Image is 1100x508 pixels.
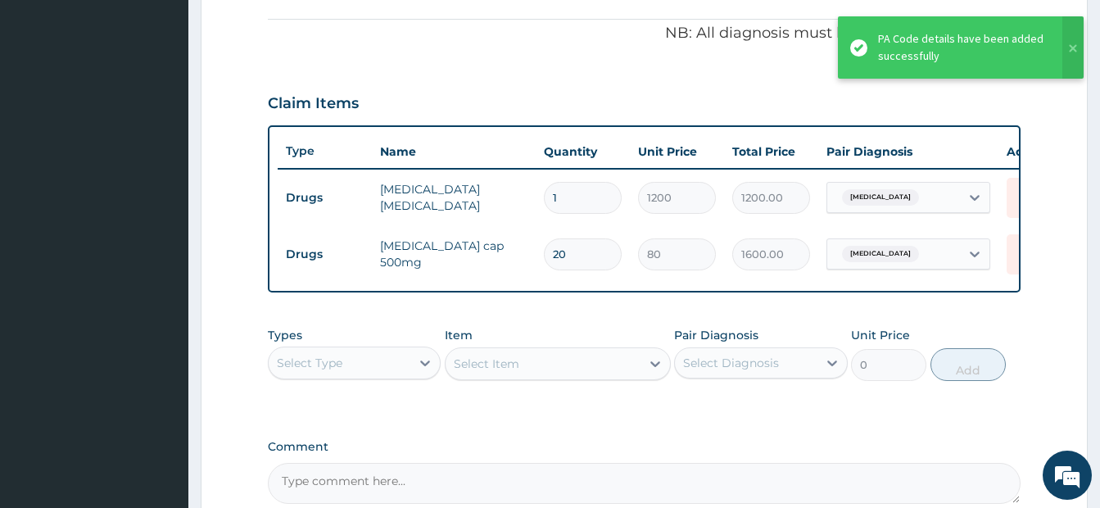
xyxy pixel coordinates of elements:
[842,189,919,206] span: [MEDICAL_DATA]
[278,239,372,270] td: Drugs
[269,8,308,48] div: Minimize live chat window
[278,183,372,213] td: Drugs
[674,327,758,343] label: Pair Diagnosis
[30,82,66,123] img: d_794563401_company_1708531726252_794563401
[278,136,372,166] th: Type
[268,329,302,342] label: Types
[85,92,275,113] div: Chat with us now
[268,23,1021,44] p: NB: All diagnosis must be linked to a claim item
[930,348,1006,381] button: Add
[8,336,312,393] textarea: Type your message and hit 'Enter'
[818,135,998,168] th: Pair Diagnosis
[445,327,473,343] label: Item
[372,229,536,279] td: [MEDICAL_DATA] cap 500mg
[998,135,1080,168] th: Actions
[268,440,1021,454] label: Comment
[536,135,630,168] th: Quantity
[372,173,536,222] td: [MEDICAL_DATA] [MEDICAL_DATA]
[95,151,226,316] span: We're online!
[842,246,919,262] span: [MEDICAL_DATA]
[277,355,342,371] div: Select Type
[724,135,818,168] th: Total Price
[372,135,536,168] th: Name
[683,355,779,371] div: Select Diagnosis
[630,135,724,168] th: Unit Price
[851,327,910,343] label: Unit Price
[878,30,1047,65] div: PA Code details have been added successfully
[268,95,359,113] h3: Claim Items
